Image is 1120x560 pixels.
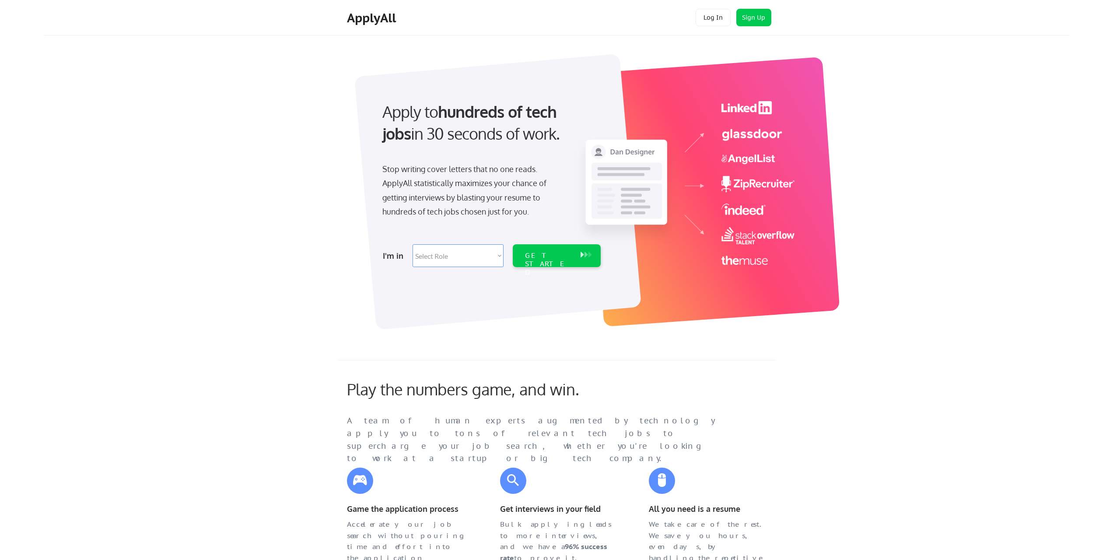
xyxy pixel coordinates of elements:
[500,503,618,515] div: Get interviews in your field
[383,249,407,263] div: I'm in
[347,415,732,465] div: A team of human experts augmented by technology apply you to tons of relevant tech jobs to superc...
[382,101,597,145] div: Apply to in 30 seconds of work.
[696,9,731,26] button: Log In
[347,380,618,398] div: Play the numbers game, and win.
[525,251,572,277] div: GET STARTED
[382,162,562,219] div: Stop writing cover letters that no one reads. ApplyAll statistically maximizes your chance of get...
[649,503,767,515] div: All you need is a resume
[347,503,465,515] div: Game the application process
[347,11,399,25] div: ApplyAll
[382,102,560,143] strong: hundreds of tech jobs
[736,9,771,26] button: Sign Up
